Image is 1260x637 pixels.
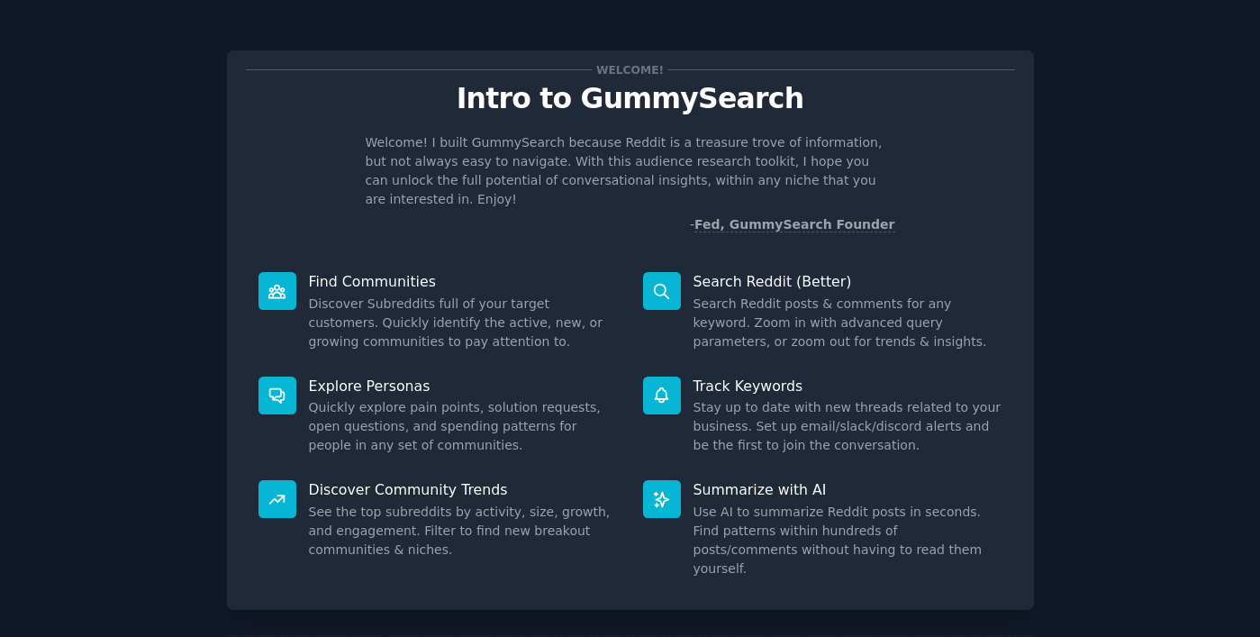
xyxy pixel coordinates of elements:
[693,398,1002,455] dd: Stay up to date with new threads related to your business. Set up email/slack/discord alerts and ...
[309,398,618,455] dd: Quickly explore pain points, solution requests, open questions, and spending patterns for people ...
[309,377,618,396] p: Explore Personas
[690,215,895,234] div: -
[693,503,1002,578] dd: Use AI to summarize Reddit posts in seconds. Find patterns within hundreds of posts/comments with...
[366,133,895,209] p: Welcome! I built GummySearch because Reddit is a treasure trove of information, but not always ea...
[693,480,1002,499] p: Summarize with AI
[309,272,618,291] p: Find Communities
[309,480,618,499] p: Discover Community Trends
[246,83,1015,114] p: Intro to GummySearch
[309,503,618,560] dd: See the top subreddits by activity, size, growth, and engagement. Filter to find new breakout com...
[593,60,666,79] span: Welcome!
[309,295,618,351] dd: Discover Subreddits full of your target customers. Quickly identify the active, new, or growing c...
[693,295,1002,351] dd: Search Reddit posts & comments for any keyword. Zoom in with advanced query parameters, or zoom o...
[693,377,1002,396] p: Track Keywords
[693,272,1002,291] p: Search Reddit (Better)
[694,217,895,232] a: Fed, GummySearch Founder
